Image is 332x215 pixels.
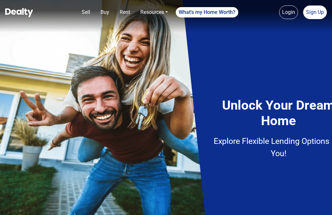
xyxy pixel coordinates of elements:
a: Rent [117,6,133,19]
a: What's my Home Worth? [176,7,238,17]
a: Sell [79,6,93,19]
a: Sign Up [303,5,327,19]
a: Login [279,5,298,19]
img: Dealty - Buy, Sell & Rent Homes [5,8,33,17]
a: Buy [98,6,112,19]
a: Resources [138,6,171,19]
